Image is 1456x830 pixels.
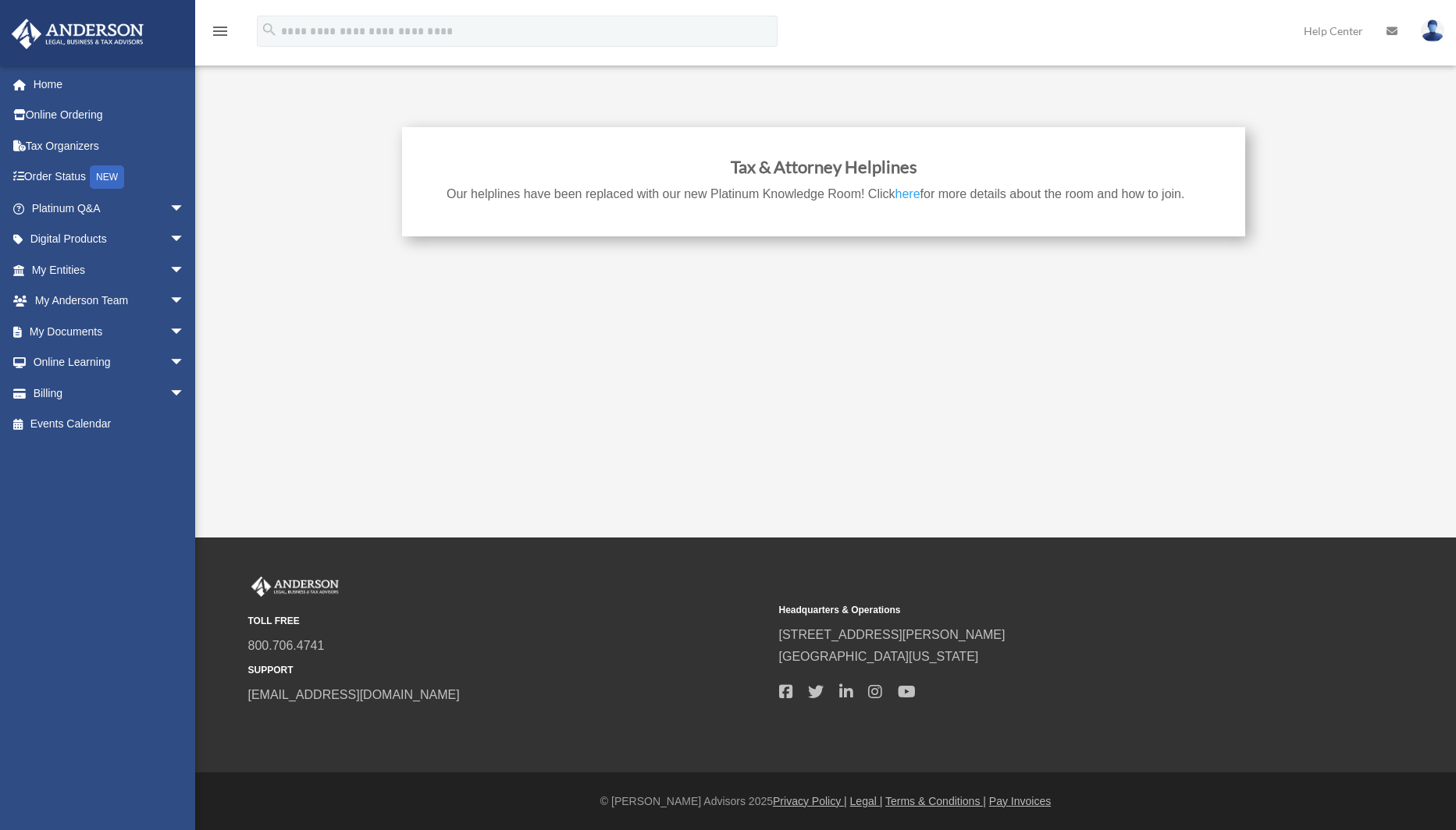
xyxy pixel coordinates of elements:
div: © [PERSON_NAME] Advisors 2025 [195,792,1456,811]
a: Online Learningarrow_drop_down [11,347,208,378]
a: Tax Organizers [11,130,208,161]
a: Pay Invoices [989,795,1051,807]
span: for more details about the room and how to join. [920,187,1185,200]
a: Legal | [850,795,883,807]
small: TOLL FREE [248,613,768,630]
a: Home [11,69,208,100]
a: Order StatusNEW [11,161,208,193]
span: arrow_drop_down [169,347,201,379]
img: User Pic [1421,20,1444,42]
a: Privacy Policy | [773,795,847,807]
span: arrow_drop_down [169,378,201,410]
span: arrow_drop_down [169,224,201,256]
div: NEW [90,165,124,189]
span: arrow_drop_down [169,316,201,348]
a: Platinum Q&Aarrow_drop_down [11,193,208,224]
a: 800.706.4741 [248,639,325,652]
span: arrow_drop_down [169,286,201,317]
i: search [261,21,278,38]
b: Tax & Attorney Helplines [731,156,917,177]
a: My Anderson Teamarrow_drop_down [11,286,208,317]
span: arrow_drop_down [169,254,201,286]
small: SUPPORT [248,662,768,679]
a: Terms & Conditions | [885,795,986,807]
span: arrow_drop_down [169,193,201,225]
a: Events Calendar [11,409,208,440]
img: Anderson Advisors Platinum Portal [7,19,148,49]
a: My Entitiesarrow_drop_down [11,254,208,286]
a: [STREET_ADDRESS][PERSON_NAME] [779,628,1006,641]
a: [EMAIL_ADDRESS][DOMAIN_NAME] [248,688,460,701]
a: Digital Productsarrow_drop_down [11,224,208,255]
a: My Documentsarrow_drop_down [11,316,208,347]
a: menu [211,27,230,41]
small: Headquarters & Operations [779,602,1299,619]
a: Online Ordering [11,100,208,131]
span: Our helplines have been replaced with our new Platinum Knowledge Room! Click [447,187,895,200]
img: Anderson Advisors Platinum Portal [248,576,342,597]
a: Billingarrow_drop_down [11,378,208,409]
i: menu [211,22,230,41]
a: [GEOGRAPHIC_DATA][US_STATE] [779,650,979,663]
a: here [895,187,920,208]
